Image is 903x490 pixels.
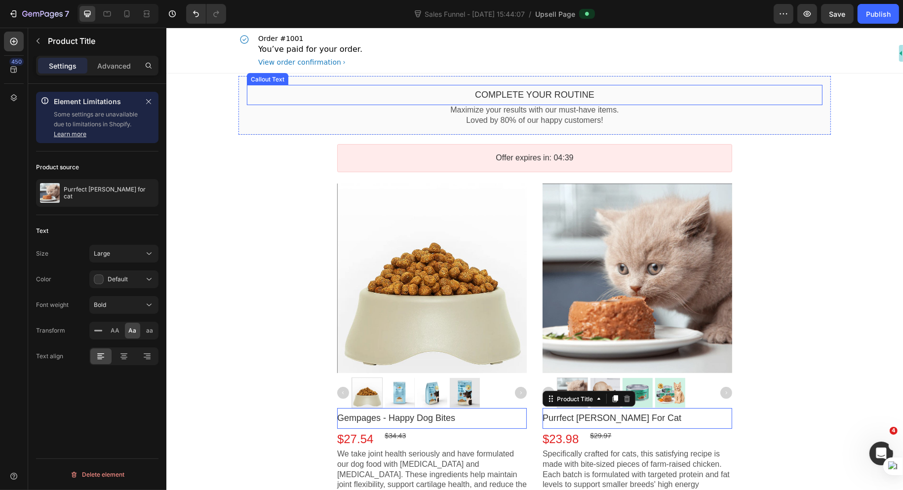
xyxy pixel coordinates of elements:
bdo: $23.98 [376,405,412,418]
p: Some settings are unavailable due to limitations in Shopify. [54,110,139,139]
span: AA [111,326,120,335]
p: Element Limitations [54,96,139,108]
span: Default [108,275,128,283]
span: / [529,9,531,19]
div: 450 [9,58,24,66]
iframe: Intercom live chat [869,442,893,465]
p: Maximize your results with our must-have items. [80,77,656,88]
img: gp-arrow-prev [376,359,388,371]
p: We take joint health seriously and have formulated our dog food with [MEDICAL_DATA] and [MEDICAL_... [171,421,360,473]
button: Publish [858,4,899,24]
a: Learn more [54,130,86,138]
p: Advanced [97,61,131,71]
span: Bold [94,301,106,308]
div: Publish [866,9,891,19]
p: Loved by 80% of our happy customers! [80,88,656,98]
p: Settings [49,61,77,71]
button: Default [89,270,158,288]
div: Text align [36,352,63,361]
button: 7 [4,4,74,24]
button: Bold [89,296,158,314]
bdo: Offer expires in: 04:39 [329,126,407,134]
div: Callout Text [82,48,120,55]
div: Size [36,249,48,258]
div: Font weight [36,301,69,309]
div: Transform [36,326,65,335]
div: Text [36,226,48,235]
img: gp-arrow-next [554,359,566,371]
bdo: Complete your routine [309,62,428,72]
div: Product source [36,163,79,172]
p: Product Title [48,35,155,47]
span: aa [147,326,154,335]
img: product feature img [40,183,60,203]
button: Save [821,4,854,24]
div: Color [36,275,51,284]
span: 4 [890,427,898,435]
bdo: gempages - happy dog bites [171,385,289,395]
button: Large [89,245,158,263]
iframe: To enrich screen reader interactions, please activate Accessibility in Grammarly extension settings [166,28,903,490]
img: gp-arrow-prev [171,359,183,371]
span: Save [829,10,846,18]
bdo: $29.97 [424,404,445,412]
span: Sales Funnel - [DATE] 15:44:07 [423,9,527,19]
span: Upsell Page [535,9,575,19]
bdo: $34.43 [218,404,239,412]
span: Large [94,250,110,257]
p: Purrfect [PERSON_NAME] for cat [64,186,155,200]
p: 7 [65,8,69,20]
bdo: $27.54 [171,405,207,418]
button: Delete element [36,467,158,483]
div: Undo/Redo [186,4,226,24]
bdo: purrfect [PERSON_NAME] for cat [376,385,515,395]
span: Aa [129,326,137,335]
div: Delete element [70,469,124,481]
div: Product Title [389,368,429,375]
img: gp-arrow-next [349,359,360,371]
p: Specifically crafted for cats, this satisfying recipe is made with bite-sized pieces of farm-rais... [376,421,566,473]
